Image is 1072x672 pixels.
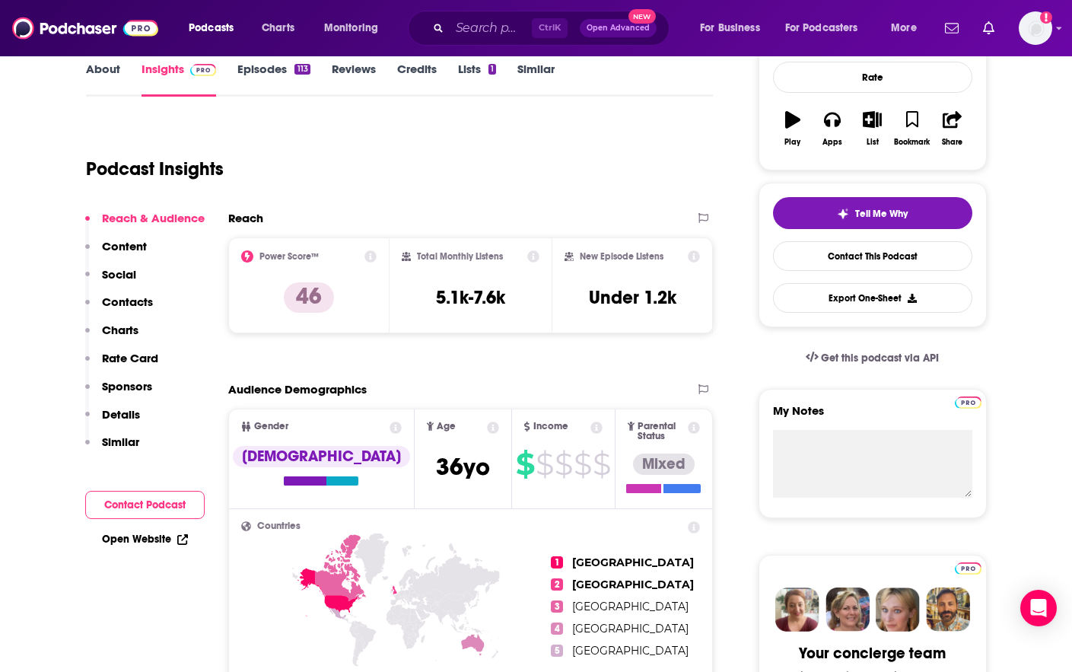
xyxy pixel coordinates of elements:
[488,64,496,75] div: 1
[689,16,779,40] button: open menu
[437,422,456,432] span: Age
[892,101,932,156] button: Bookmark
[533,422,568,432] span: Income
[458,62,496,97] a: Lists1
[942,138,962,147] div: Share
[551,556,563,568] span: 1
[332,62,376,97] a: Reviews
[821,352,939,365] span: Get this podcast via API
[775,588,819,632] img: Sydney Profile
[313,16,398,40] button: open menu
[436,452,490,482] span: 36 yo
[86,62,120,97] a: About
[880,16,936,40] button: open menu
[228,382,367,397] h2: Audience Demographics
[252,16,304,40] a: Charts
[593,452,610,476] span: $
[85,407,140,435] button: Details
[85,211,205,239] button: Reach & Audience
[572,600,689,613] span: [GEOGRAPHIC_DATA]
[284,282,334,313] p: 46
[436,286,505,309] h3: 5.1k-7.6k
[536,452,553,476] span: $
[1019,11,1052,45] button: Show profile menu
[825,588,870,632] img: Barbara Profile
[813,101,852,156] button: Apps
[785,18,858,39] span: For Podcasters
[142,62,217,97] a: InsightsPodchaser Pro
[85,435,139,463] button: Similar
[580,19,657,37] button: Open AdvancedNew
[775,16,880,40] button: open menu
[955,560,981,575] a: Pro website
[324,18,378,39] span: Monitoring
[638,422,686,441] span: Parental Status
[259,251,319,262] h2: Power Score™
[794,339,952,377] a: Get this podcast via API
[397,62,437,97] a: Credits
[876,588,920,632] img: Jules Profile
[102,435,139,449] p: Similar
[837,208,849,220] img: tell me why sparkle
[417,251,503,262] h2: Total Monthly Listens
[532,18,568,38] span: Ctrl K
[822,138,842,147] div: Apps
[85,351,158,379] button: Rate Card
[867,138,879,147] div: List
[773,403,972,430] label: My Notes
[189,18,234,39] span: Podcasts
[628,9,656,24] span: New
[190,64,217,76] img: Podchaser Pro
[254,422,288,432] span: Gender
[294,64,310,75] div: 113
[1019,11,1052,45] img: User Profile
[1019,11,1052,45] span: Logged in as SkyHorsePub35
[237,62,310,97] a: Episodes113
[102,211,205,225] p: Reach & Audience
[700,18,760,39] span: For Business
[572,644,689,658] span: [GEOGRAPHIC_DATA]
[551,578,563,591] span: 2
[939,15,965,41] a: Show notifications dropdown
[85,295,153,323] button: Contacts
[932,101,972,156] button: Share
[572,622,689,635] span: [GEOGRAPHIC_DATA]
[572,556,694,569] span: [GEOGRAPHIC_DATA]
[633,454,695,475] div: Mixed
[228,211,263,225] h2: Reach
[551,623,563,635] span: 4
[551,645,563,657] span: 5
[422,11,684,46] div: Search podcasts, credits, & more...
[102,379,152,393] p: Sponsors
[955,397,981,409] img: Podchaser Pro
[894,138,930,147] div: Bookmark
[587,24,650,32] span: Open Advanced
[799,644,946,663] div: Your concierge team
[450,16,532,40] input: Search podcasts, credits, & more...
[516,452,534,476] span: $
[551,600,563,613] span: 3
[85,491,205,519] button: Contact Podcast
[12,14,158,43] img: Podchaser - Follow, Share and Rate Podcasts
[580,251,663,262] h2: New Episode Listens
[102,267,136,282] p: Social
[589,286,676,309] h3: Under 1.2k
[572,578,694,591] span: [GEOGRAPHIC_DATA]
[1040,11,1052,24] svg: Add a profile image
[773,241,972,271] a: Contact This Podcast
[852,101,892,156] button: List
[891,18,917,39] span: More
[102,239,147,253] p: Content
[955,562,981,575] img: Podchaser Pro
[102,295,153,309] p: Contacts
[257,521,301,531] span: Countries
[1020,590,1057,626] div: Open Intercom Messenger
[555,452,572,476] span: $
[85,323,138,351] button: Charts
[773,62,972,93] div: Rate
[102,351,158,365] p: Rate Card
[102,407,140,422] p: Details
[773,197,972,229] button: tell me why sparkleTell Me Why
[85,379,152,407] button: Sponsors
